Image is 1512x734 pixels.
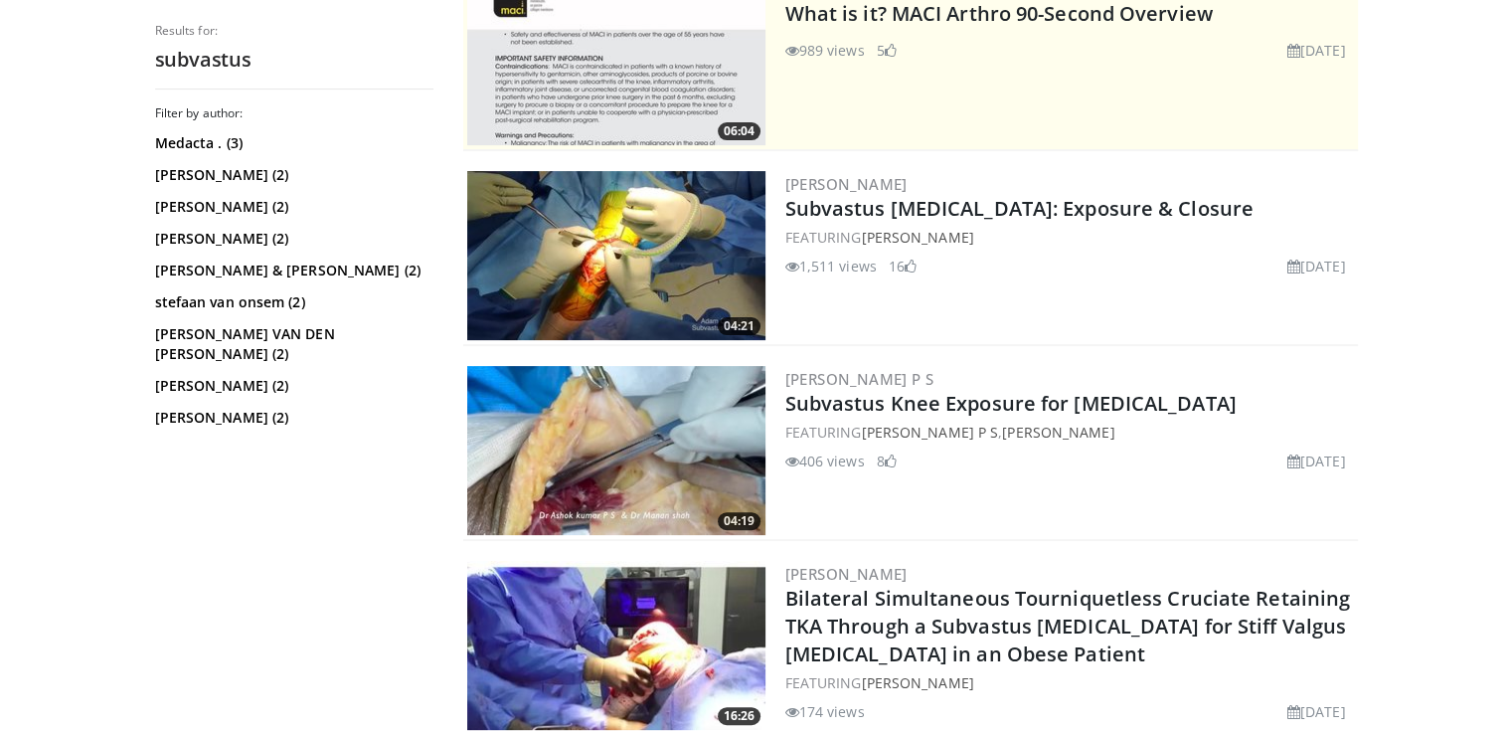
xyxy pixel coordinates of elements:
a: [PERSON_NAME] (2) [155,408,428,428]
li: 174 views [785,701,865,722]
img: 902e0b0c-1712-4713-8082-1f28d73cdfa8.300x170_q85_crop-smart_upscale.jpg [467,561,765,730]
li: 8 [877,451,897,471]
div: FEATURING [785,672,1354,693]
img: 0b6aa124-54c8-4e60-8a40-d6089b24bd9e.300x170_q85_crop-smart_upscale.jpg [467,171,765,340]
a: 16:26 [467,561,765,730]
span: 04:21 [718,317,760,335]
a: [PERSON_NAME] (2) [155,229,428,249]
a: [PERSON_NAME] [785,564,908,584]
a: stefaan van onsem (2) [155,292,428,312]
a: Bilateral Simultaneous Tourniquetless Cruciate Retaining TKA Through a Subvastus [MEDICAL_DATA] f... [785,585,1351,667]
img: 6c8907e6-4ed5-4234-aa06-c09d24b4499e.300x170_q85_crop-smart_upscale.jpg [467,366,765,535]
p: Results for: [155,23,433,39]
li: 989 views [785,40,865,61]
a: Medacta . (3) [155,133,428,153]
li: 1,511 views [785,256,877,276]
a: [PERSON_NAME] VAN DEN [PERSON_NAME] (2) [155,324,428,364]
span: 04:19 [718,512,760,530]
li: [DATE] [1287,701,1346,722]
li: 16 [889,256,917,276]
a: [PERSON_NAME] [861,228,973,247]
li: [DATE] [1287,40,1346,61]
a: [PERSON_NAME] [861,673,973,692]
li: [DATE] [1287,451,1346,471]
a: [PERSON_NAME] (2) [155,165,428,185]
a: [PERSON_NAME] & [PERSON_NAME] (2) [155,261,428,280]
h3: Filter by author: [155,105,433,121]
a: [PERSON_NAME] P S [861,423,998,442]
div: FEATURING , [785,422,1354,443]
a: [PERSON_NAME] [785,174,908,194]
a: [PERSON_NAME] (2) [155,376,428,396]
a: Subvastus [MEDICAL_DATA]: Exposure & Closure [785,195,1254,222]
div: FEATURING [785,227,1354,248]
a: [PERSON_NAME] (2) [155,197,428,217]
span: 06:04 [718,122,760,140]
a: 04:21 [467,171,765,340]
a: [PERSON_NAME] [1002,423,1114,442]
li: 406 views [785,451,865,471]
li: [DATE] [1287,256,1346,276]
a: Subvastus Knee Exposure for [MEDICAL_DATA] [785,390,1237,417]
a: [PERSON_NAME] P S [785,369,934,389]
li: 5 [877,40,897,61]
h2: subvastus [155,47,433,73]
a: 04:19 [467,366,765,535]
span: 16:26 [718,707,760,725]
